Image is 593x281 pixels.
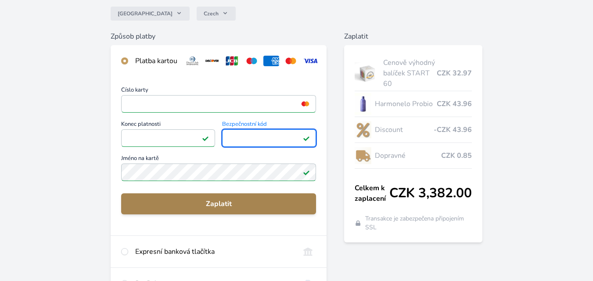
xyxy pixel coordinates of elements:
[111,31,327,42] h6: Způsob platby
[355,145,371,167] img: delivery-lo.png
[389,185,472,201] span: CZK 3,382.00
[222,121,316,129] span: Bezpečnostní kód
[383,57,437,89] span: Cenově výhodný balíček START 60
[300,246,316,257] img: onlineBanking_CZ.svg
[135,56,177,66] div: Platba kartou
[302,56,319,66] img: visa.svg
[226,132,312,144] iframe: Iframe pro bezpečnostní kód
[303,169,310,176] img: Platné pole
[441,150,472,161] span: CZK 0.85
[197,7,236,21] button: Czech
[355,62,380,84] img: start.jpg
[355,119,371,141] img: discount-lo.png
[125,98,312,110] iframe: Iframe pro číslo karty
[365,214,472,232] span: Transakce je zabezpečena připojením SSL
[434,124,472,135] span: -CZK 43.96
[111,7,190,21] button: [GEOGRAPHIC_DATA]
[375,124,434,135] span: Discount
[437,68,472,78] span: CZK 32.97
[128,199,309,209] span: Zaplatit
[204,10,219,17] span: Czech
[437,99,472,109] span: CZK 43.96
[263,56,280,66] img: amex.svg
[135,246,293,257] div: Expresní banková tlačítka
[303,135,310,142] img: Platné pole
[355,183,389,204] span: Celkem k zaplacení
[125,132,211,144] iframe: Iframe pro datum vypršení platnosti
[121,121,215,129] span: Konec platnosti
[121,193,316,214] button: Zaplatit
[283,56,299,66] img: mc.svg
[375,99,437,109] span: Harmonelo Probio
[202,135,209,142] img: Platné pole
[375,150,441,161] span: Dopravné
[224,56,240,66] img: jcb.svg
[344,31,482,42] h6: Zaplatit
[204,56,220,66] img: discover.svg
[184,56,201,66] img: diners.svg
[355,93,371,115] img: CLEAN_PROBIO_se_stinem_x-lo.jpg
[299,100,311,108] img: mc
[244,56,260,66] img: maestro.svg
[118,10,173,17] span: [GEOGRAPHIC_DATA]
[121,164,316,181] input: Jméno na kartěPlatné pole
[121,87,316,95] span: Číslo karty
[121,156,316,164] span: Jméno na kartě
